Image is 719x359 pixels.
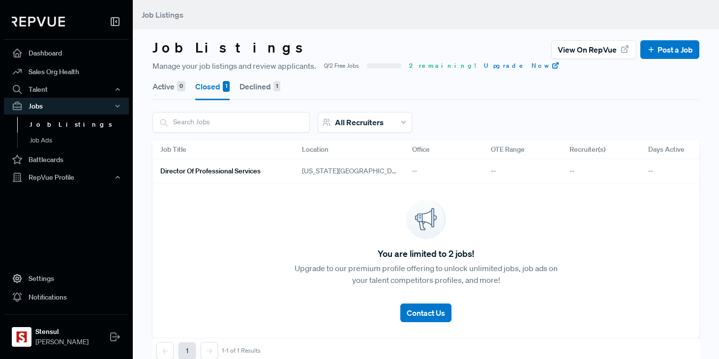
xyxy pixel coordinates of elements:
button: Closed 1 [195,73,230,100]
div: 1-1 of 1 Results [222,347,261,354]
span: You are limited to 2 jobs! [378,247,474,260]
a: Sales Org Health [4,62,129,81]
h3: Job Listings [152,39,312,56]
button: RepVue Profile [4,169,129,186]
p: Upgrade to our premium profile offering to unlock unlimited jobs, job ads on your talent competit... [289,262,563,286]
span: -- [569,166,574,175]
span: Contact Us [407,308,445,318]
div: 0 [177,81,185,92]
img: Stensul [14,329,30,345]
a: Contact Us [400,296,451,322]
img: RepVue [12,17,65,27]
button: Post a Job [640,40,699,59]
strong: Stensul [35,327,89,337]
a: StensulStensul[PERSON_NAME] [4,314,129,351]
span: Office [412,144,430,155]
a: Job Listings [17,117,142,133]
a: Job Ads [17,133,142,148]
h6: Director of Professional Services [160,167,261,175]
input: Search Jobs [153,112,309,132]
span: [PERSON_NAME] [35,337,89,347]
span: 0/2 Free Jobs [324,61,359,70]
span: Recruiter(s) [569,144,605,155]
span: View on RepVue [558,44,617,55]
div: 1 [273,81,280,92]
a: Director of Professional Services [160,163,278,180]
a: Notifications [4,288,129,306]
span: Job Title [160,144,186,155]
div: -- [404,159,483,184]
span: Manage your job listings and review applicants. [152,60,316,72]
span: Days Active [648,144,685,155]
button: Active 0 [152,73,185,100]
div: -- [640,159,719,184]
button: Talent [4,81,129,98]
a: Settings [4,269,129,288]
div: -- [483,159,562,184]
span: All Recruiters [335,117,384,127]
span: [US_STATE][GEOGRAPHIC_DATA], [GEOGRAPHIC_DATA] [302,166,396,176]
div: 1 [223,81,230,92]
button: Declined 1 [240,73,280,100]
img: announcement [406,200,446,239]
button: Contact Us [400,304,451,322]
span: Location [302,144,329,155]
a: Upgrade Now [484,61,560,70]
a: Battlecards [4,150,129,169]
a: Post a Job [647,44,693,55]
span: 2 remaining! [409,61,476,70]
span: OTE Range [491,144,525,155]
span: Job Listings [142,10,183,20]
a: Dashboard [4,44,129,62]
button: View on RepVue [551,40,636,59]
button: Jobs [4,98,129,114]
